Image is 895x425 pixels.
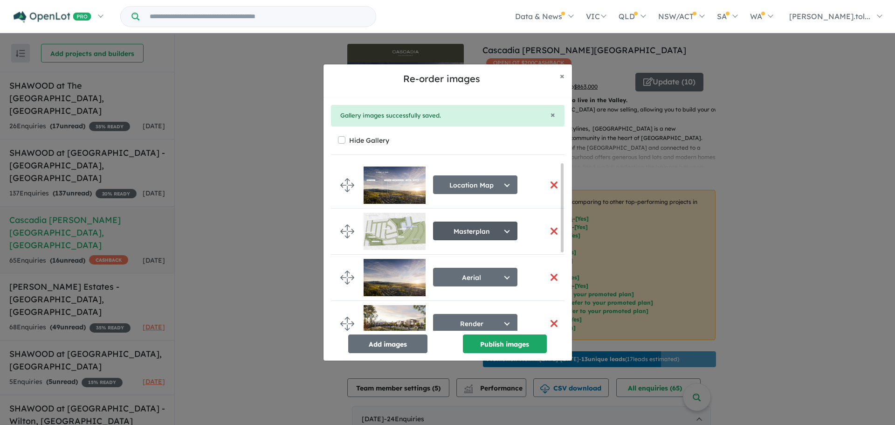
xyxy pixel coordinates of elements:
img: Cascadia%20Estate%20-%20Calderwood%20___1739160056_1.jpg [364,305,426,342]
button: Aerial [433,268,517,286]
label: Hide Gallery [349,134,389,147]
img: Cascadia%20Estate%20-%20Calderwood%20___1739160055.jpg [364,167,426,204]
img: drag.svg [340,317,354,331]
img: Cascadia%20Estate%20-%20Calderwood%20___1739160056.jpg [364,213,426,250]
button: Close [551,111,555,119]
img: drag.svg [340,178,354,192]
img: Openlot PRO Logo White [14,11,91,23]
span: × [551,109,555,120]
div: Gallery images successfully saved. [340,111,555,121]
button: Masterplan [433,222,517,240]
button: Publish images [463,334,547,353]
img: drag.svg [340,224,354,238]
input: Try estate name, suburb, builder or developer [141,7,374,27]
img: Cascadia%20Estate%20-%20Calderwood%20___1739160057.jpg [364,259,426,296]
button: Add images [348,334,427,353]
button: Render [433,314,517,333]
span: × [560,70,565,81]
img: drag.svg [340,271,354,285]
button: Location Map [433,175,517,194]
h5: Re-order images [331,72,552,86]
span: [PERSON_NAME].tol... [789,12,870,21]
